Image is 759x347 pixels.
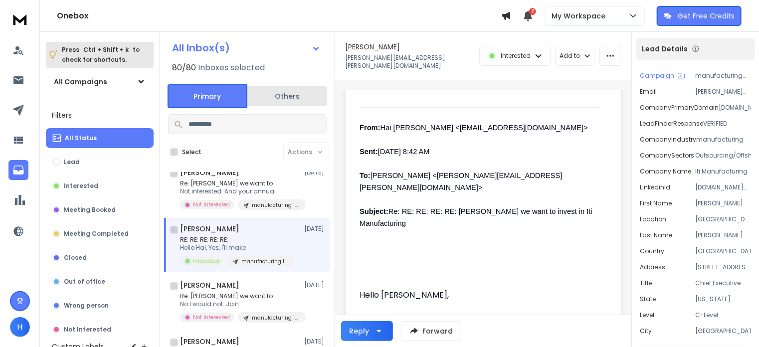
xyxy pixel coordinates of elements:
[10,317,30,337] button: H
[241,258,289,265] p: manufacturing 10k lead list lead-finder
[46,224,154,244] button: Meeting Completed
[193,257,219,265] p: Interested
[54,77,107,87] h1: All Campaigns
[46,176,154,196] button: Interested
[46,272,154,292] button: Out of office
[62,45,140,65] p: Press to check for shortcuts.
[695,88,751,96] p: [PERSON_NAME][EMAIL_ADDRESS][PERSON_NAME][DOMAIN_NAME]
[529,8,536,15] span: 2
[640,136,696,144] p: companyIndustry
[252,201,300,209] p: manufacturing 10k lead list lead-finder
[695,215,751,223] p: [GEOGRAPHIC_DATA], [US_STATE], [GEOGRAPHIC_DATA]
[10,10,30,28] img: logo
[64,158,80,166] p: Lead
[252,314,300,322] p: manufacturing 10k lead list lead-finder
[640,279,652,287] p: title
[180,187,300,195] p: Not interested. And your annual
[695,263,751,271] p: [STREET_ADDRESS][PERSON_NAME]
[640,72,674,80] p: Campaign
[695,72,751,80] p: manufacturing 10k lead list lead-finder
[341,321,393,341] button: Reply
[695,152,751,160] p: Outsourcing/Offshoring
[304,225,327,233] p: [DATE]
[640,311,654,319] p: level
[46,72,154,92] button: All Campaigns
[642,44,688,54] p: Lead Details
[345,42,400,52] h1: [PERSON_NAME]
[182,148,201,156] label: Select
[401,321,461,341] button: Forward
[657,6,742,26] button: Get Free Credits
[640,168,691,175] p: Company Name
[695,247,751,255] p: [GEOGRAPHIC_DATA]
[304,169,327,176] p: [DATE]
[164,38,329,58] button: All Inbox(s)
[64,326,111,334] p: Not Interested
[640,327,652,335] p: city
[198,62,265,74] h3: Inboxes selected
[640,152,694,160] p: companySectors
[64,254,87,262] p: Closed
[695,295,751,303] p: [US_STATE]
[64,230,129,238] p: Meeting Completed
[640,199,672,207] p: First Name
[640,215,666,223] p: location
[360,148,378,156] b: Sent:
[180,337,239,347] h1: [PERSON_NAME]
[360,172,371,179] b: To:
[304,281,327,289] p: [DATE]
[703,120,751,128] p: VERIFIED
[695,199,751,207] p: [PERSON_NAME]
[46,200,154,220] button: Meeting Booked
[180,224,239,234] h1: [PERSON_NAME]
[180,244,295,252] p: Hello Hai, Yes, I'll make
[180,236,295,244] p: RE: RE: RE: RE: RE:
[640,263,665,271] p: address
[640,231,672,239] p: Last Name
[64,278,105,286] p: Out of office
[345,54,473,70] p: [PERSON_NAME][EMAIL_ADDRESS][PERSON_NAME][DOMAIN_NAME]
[180,179,300,187] p: Re: [PERSON_NAME] we want to
[678,11,735,21] p: Get Free Credits
[695,231,751,239] p: [PERSON_NAME]
[360,289,599,301] p: Hello [PERSON_NAME],
[349,326,369,336] div: Reply
[640,72,685,80] button: Campaign
[193,314,230,321] p: Not Interested
[57,10,501,22] h1: Onebox
[180,292,300,300] p: Re: [PERSON_NAME] we want to
[696,136,751,144] p: manufacturing
[172,43,230,53] h1: All Inbox(s)
[64,182,98,190] p: Interested
[560,52,580,60] p: Add to
[501,52,531,60] p: Interested
[193,201,230,208] p: Not Interested
[552,11,609,21] p: My Workspace
[695,279,751,287] p: Chief Executive Officer
[46,152,154,172] button: Lead
[360,207,388,215] b: Subject:
[180,280,239,290] h1: [PERSON_NAME]
[360,124,594,227] span: Hai [PERSON_NAME] <[EMAIL_ADDRESS][DOMAIN_NAME]> [DATE] 8:42 AM [PERSON_NAME] <[PERSON_NAME][EMAI...
[695,327,751,335] p: [GEOGRAPHIC_DATA]
[640,183,670,191] p: linkedinId
[64,206,116,214] p: Meeting Booked
[304,338,327,346] p: [DATE]
[46,320,154,340] button: Not Interested
[640,104,719,112] p: companyPrimaryDomain
[640,247,664,255] p: country
[46,128,154,148] button: All Status
[46,248,154,268] button: Closed
[640,120,703,128] p: leadFinderResponse
[719,104,751,112] p: [DOMAIN_NAME]
[247,85,327,107] button: Others
[180,300,300,308] p: No I would not. Join
[640,295,656,303] p: state
[64,302,109,310] p: Wrong person
[46,108,154,122] h3: Filters
[172,62,196,74] span: 80 / 80
[695,183,751,191] p: [DOMAIN_NAME][URL]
